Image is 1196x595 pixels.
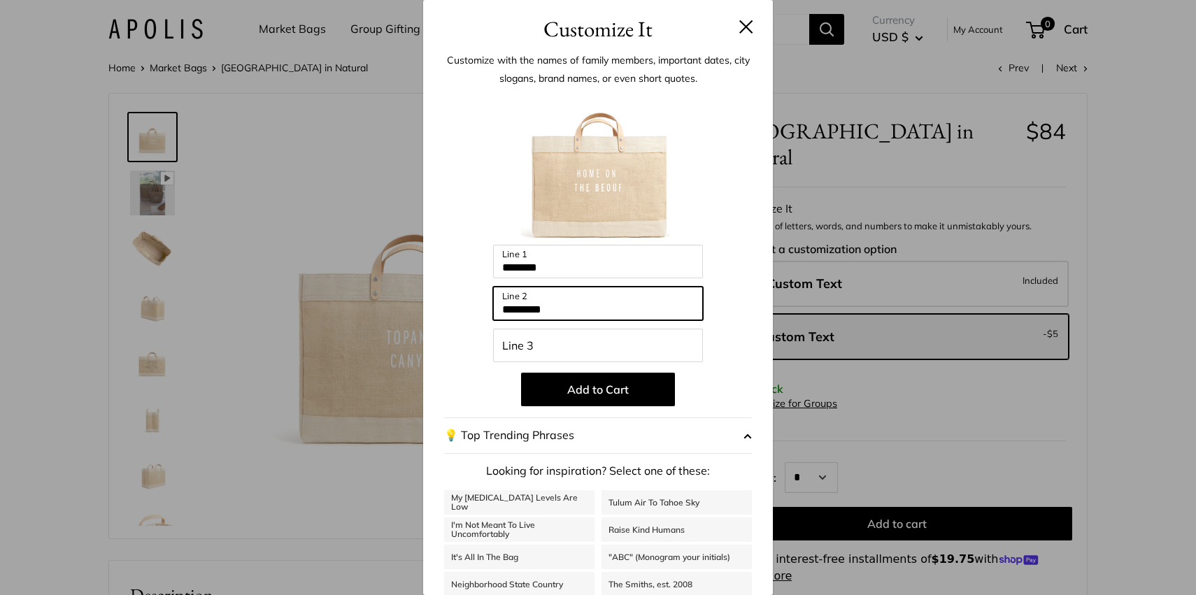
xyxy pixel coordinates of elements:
img: customizer-prod [521,91,675,245]
button: Add to Cart [521,373,675,406]
a: It's All In The Bag [444,545,595,569]
a: "ABC" (Monogram your initials) [601,545,752,569]
a: Tulum Air To Tahoe Sky [601,490,752,515]
p: Looking for inspiration? Select one of these: [444,461,752,482]
a: My [MEDICAL_DATA] Levels Are Low [444,490,595,515]
button: 💡 Top Trending Phrases [444,417,752,454]
iframe: Sign Up via Text for Offers [11,542,150,584]
p: Customize with the names of family members, important dates, city slogans, brand names, or even s... [444,51,752,87]
a: I'm Not Meant To Live Uncomfortably [444,517,595,542]
a: Raise Kind Humans [601,517,752,542]
h3: Customize It [444,13,752,45]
